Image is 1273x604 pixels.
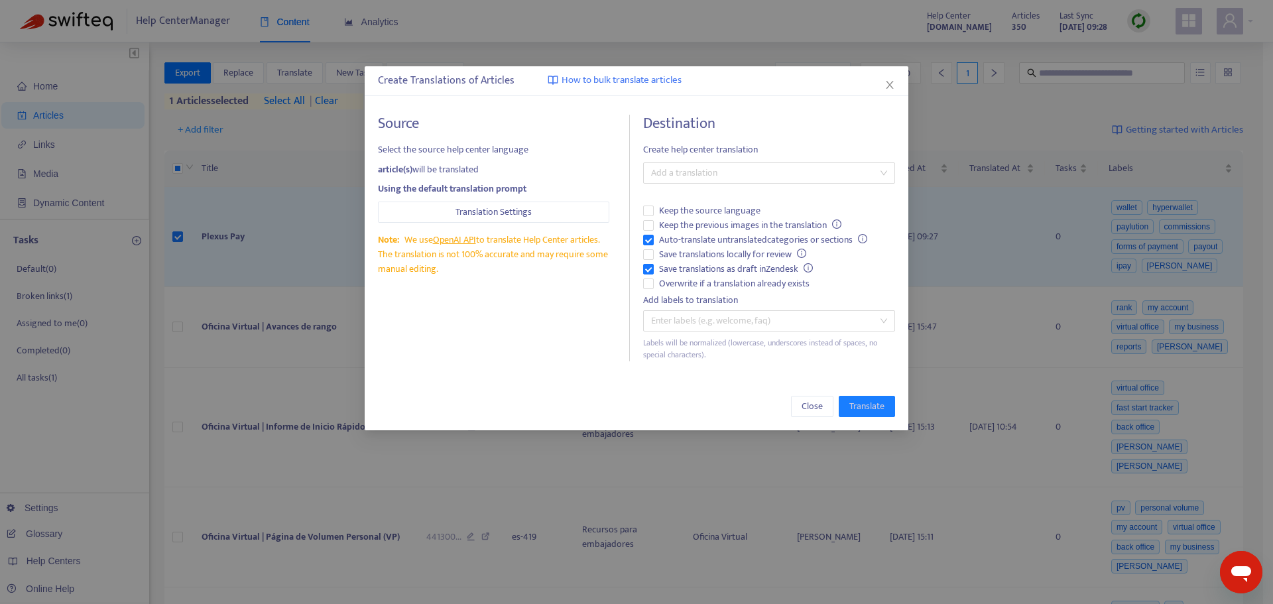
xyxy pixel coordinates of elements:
[797,249,806,258] span: info-circle
[548,73,682,88] a: How to bulk translate articles
[858,234,867,243] span: info-circle
[643,293,895,308] div: Add labels to translation
[548,75,558,86] img: image-link
[802,399,823,414] span: Close
[654,276,815,291] span: Overwrite if a translation already exists
[378,182,609,196] div: Using the default translation prompt
[378,202,609,223] button: Translation Settings
[378,232,399,247] span: Note:
[643,337,895,362] div: Labels will be normalized (lowercase, underscores instead of spaces, no special characters).
[643,115,895,133] h4: Destination
[378,143,609,157] span: Select the source help center language
[654,218,847,233] span: Keep the previous images in the translation
[378,73,895,89] div: Create Translations of Articles
[378,162,609,177] div: will be translated
[1220,551,1262,593] iframe: Button to launch messaging window
[654,262,818,276] span: Save translations as draft in Zendesk
[654,204,766,218] span: Keep the source language
[378,115,609,133] h4: Source
[839,396,895,417] button: Translate
[378,162,412,177] strong: article(s)
[562,73,682,88] span: How to bulk translate articles
[882,78,897,92] button: Close
[455,205,532,219] span: Translation Settings
[791,396,833,417] button: Close
[654,233,873,247] span: Auto-translate untranslated categories or sections
[804,263,813,272] span: info-circle
[378,233,609,276] div: We use to translate Help Center articles. The translation is not 100% accurate and may require so...
[643,143,895,157] span: Create help center translation
[654,247,812,262] span: Save translations locally for review
[832,219,841,229] span: info-circle
[884,80,895,90] span: close
[433,232,476,247] a: OpenAI API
